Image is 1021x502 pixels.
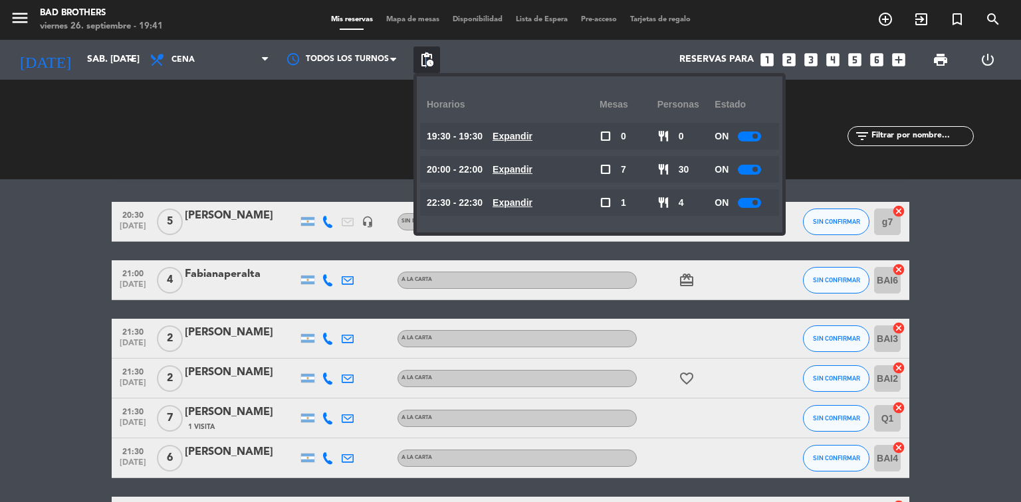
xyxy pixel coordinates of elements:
span: Reservas para [679,54,754,65]
div: LOG OUT [964,40,1011,80]
i: looks_one [758,51,776,68]
span: SIN CONFIRMAR [813,218,860,225]
i: exit_to_app [913,11,929,27]
span: Disponibilidad [446,16,509,23]
button: SIN CONFIRMAR [803,405,869,432]
span: ON [715,129,729,144]
button: SIN CONFIRMAR [803,209,869,235]
span: ON [715,162,729,177]
i: looks_6 [868,51,885,68]
div: viernes 26. septiembre - 19:41 [40,20,163,33]
span: SIN CONFIRMAR [813,375,860,382]
u: Expandir [493,164,532,175]
div: Fabianaperalta [185,266,298,283]
div: [PERSON_NAME] [185,207,298,224]
span: 21:30 [116,443,150,458]
i: looks_two [780,51,798,68]
span: 5 [157,209,183,235]
i: favorite_border [679,371,695,386]
span: 21:30 [116,403,150,418]
i: looks_5 [846,51,863,68]
span: Tarjetas de regalo [624,16,697,23]
u: Expandir [493,131,532,141]
i: filter_list [854,128,870,144]
i: turned_in_not [949,11,965,27]
span: restaurant [657,197,669,209]
span: 21:30 [116,323,150,339]
button: menu [10,8,30,33]
i: looks_3 [802,51,820,68]
input: Filtrar por nombre... [870,129,973,143]
span: [DATE] [116,418,150,434]
span: Mis reservas [324,16,380,23]
span: Sin menú asignado [401,218,461,224]
span: check_box_outline_blank [600,197,612,209]
u: Expandir [493,197,532,208]
span: ON [715,195,729,210]
span: 20:30 [116,207,150,222]
i: cancel [892,205,905,218]
div: Horarios [427,86,600,123]
span: Lista de Espera [509,16,574,23]
span: 7 [157,405,183,432]
div: personas [657,86,715,123]
span: A LA CARTA [401,335,432,341]
span: 22:30 - 22:30 [427,195,483,210]
i: cancel [892,321,905,335]
span: Cena [171,55,195,64]
button: SIN CONFIRMAR [803,365,869,392]
span: A LA CARTA [401,415,432,420]
span: [DATE] [116,378,150,394]
span: restaurant [657,130,669,142]
button: SIN CONFIRMAR [803,267,869,293]
span: [DATE] [116,339,150,354]
div: [PERSON_NAME] [185,364,298,381]
span: 20:00 - 22:00 [427,162,483,177]
span: SIN CONFIRMAR [813,276,860,284]
i: [DATE] [10,45,80,74]
span: A LA CARTA [401,375,432,380]
div: Bad Brothers [40,7,163,20]
div: Mesas [600,86,657,123]
span: Pre-acceso [574,16,624,23]
div: Estado [715,86,772,123]
i: cancel [892,263,905,276]
span: 1 Visita [188,422,215,432]
span: Mapa de mesas [380,16,446,23]
button: SIN CONFIRMAR [803,325,869,352]
span: 19:30 - 19:30 [427,129,483,144]
i: add_circle_outline [877,11,893,27]
span: 7 [621,162,626,177]
span: SIN CONFIRMAR [813,414,860,422]
i: power_settings_new [980,52,996,68]
span: check_box_outline_blank [600,130,612,142]
i: cancel [892,441,905,454]
i: headset_mic [362,216,374,228]
span: 4 [679,195,684,210]
button: SIN CONFIRMAR [803,445,869,471]
span: 2 [157,325,183,352]
span: 6 [157,445,183,471]
i: menu [10,8,30,28]
span: pending_actions [419,52,435,68]
div: [PERSON_NAME] [185,444,298,461]
i: card_giftcard [679,272,695,288]
div: [PERSON_NAME] [185,324,298,341]
i: cancel [892,401,905,414]
div: [PERSON_NAME] [185,404,298,421]
span: 2 [157,365,183,392]
span: print [933,52,949,68]
span: [DATE] [116,458,150,473]
span: A LA CARTA [401,277,432,282]
span: 30 [679,162,689,177]
i: add_box [890,51,907,68]
span: 0 [679,129,684,144]
span: SIN CONFIRMAR [813,335,860,342]
span: 21:00 [116,265,150,280]
span: check_box_outline_blank [600,163,612,175]
span: 4 [157,267,183,293]
span: 1 [621,195,626,210]
i: arrow_drop_down [124,52,140,68]
span: [DATE] [116,280,150,295]
span: [DATE] [116,222,150,237]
